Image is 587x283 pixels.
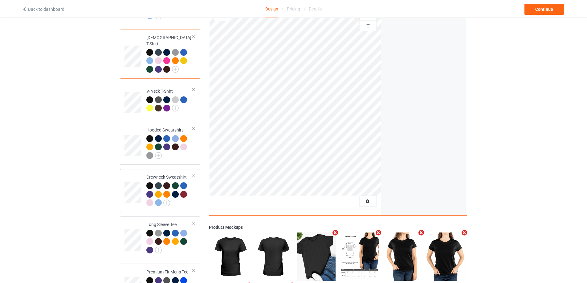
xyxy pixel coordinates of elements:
[374,230,382,236] i: Remove mockup
[120,83,200,117] div: V-Neck T-Shirt
[163,200,170,206] img: svg+xml;base64,PD94bWwgdmVyc2lvbj0iMS4wIiBlbmNvZGluZz0iVVRGLTgiPz4KPHN2ZyB3aWR0aD0iMjJweCIgaGVpZ2...
[120,216,200,260] div: Long Sleeve Tee
[426,232,465,281] img: regular.jpg
[120,30,200,79] div: [DEMOGRAPHIC_DATA] T-Shirt
[524,4,564,15] div: Continue
[22,7,64,12] a: Back to dashboard
[155,152,162,159] img: svg+xml;base64,PD94bWwgdmVyc2lvbj0iMS4wIiBlbmNvZGluZz0iVVRGLTgiPz4KPHN2ZyB3aWR0aD0iMjJweCIgaGVpZ2...
[146,127,192,159] div: Hooded Sweatshirt
[172,66,179,73] img: svg+xml;base64,PD94bWwgdmVyc2lvbj0iMS4wIiBlbmNvZGluZz0iVVRGLTgiPz4KPHN2ZyB3aWR0aD0iMjJweCIgaGVpZ2...
[254,232,292,281] img: regular.jpg
[146,88,192,111] div: V-Neck T-Shirt
[287,0,300,18] div: Pricing
[309,0,322,18] div: Details
[172,105,179,111] img: svg+xml;base64,PD94bWwgdmVyc2lvbj0iMS4wIiBlbmNvZGluZz0iVVRGLTgiPz4KPHN2ZyB3aWR0aD0iMjJweCIgaGVpZ2...
[265,0,278,18] div: Design
[146,174,192,206] div: Crewneck Sweatshirt
[120,122,200,165] div: Hooded Sweatshirt
[211,232,250,281] img: regular.jpg
[332,230,339,236] i: Remove mockup
[418,230,425,236] i: Remove mockup
[209,224,467,230] div: Product Mockups
[155,247,162,253] img: svg+xml;base64,PD94bWwgdmVyc2lvbj0iMS4wIiBlbmNvZGluZz0iVVRGLTgiPz4KPHN2ZyB3aWR0aD0iMjJweCIgaGVpZ2...
[383,232,422,281] img: regular.jpg
[365,23,371,29] img: svg%3E%0A
[146,34,192,72] div: [DEMOGRAPHIC_DATA] T-Shirt
[461,230,468,236] i: Remove mockup
[146,221,192,253] div: Long Sleeve Tee
[120,169,200,212] div: Crewneck Sweatshirt
[297,232,336,281] img: regular.jpg
[340,232,379,281] img: regular.jpg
